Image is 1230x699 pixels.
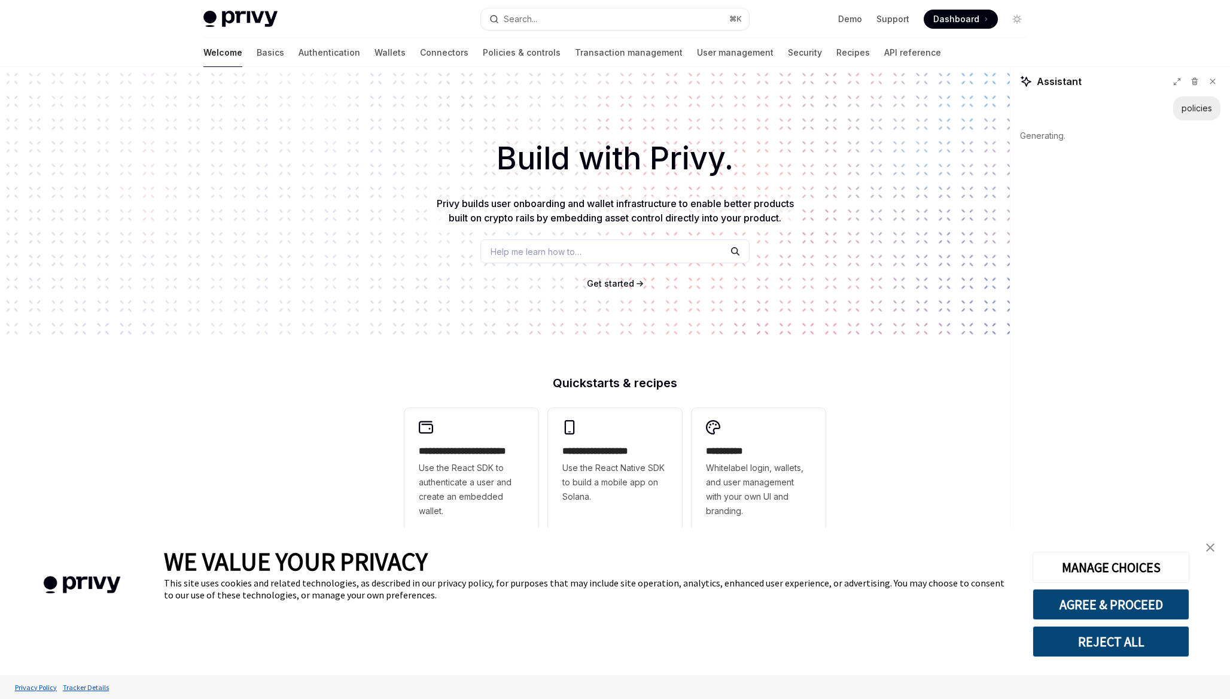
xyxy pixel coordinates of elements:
img: close banner [1206,543,1214,552]
a: Privacy Policy [12,677,60,698]
img: company logo [18,559,146,611]
button: AGREE & PROCEED [1033,589,1189,620]
a: close banner [1198,536,1222,560]
button: MANAGE CHOICES [1033,552,1189,583]
span: WE VALUE YOUR PRIVACY [164,546,428,577]
div: This site uses cookies and related technologies, as described in our privacy policy, for purposes... [164,577,1015,601]
a: Tracker Details [60,677,112,698]
button: REJECT ALL [1033,626,1189,657]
